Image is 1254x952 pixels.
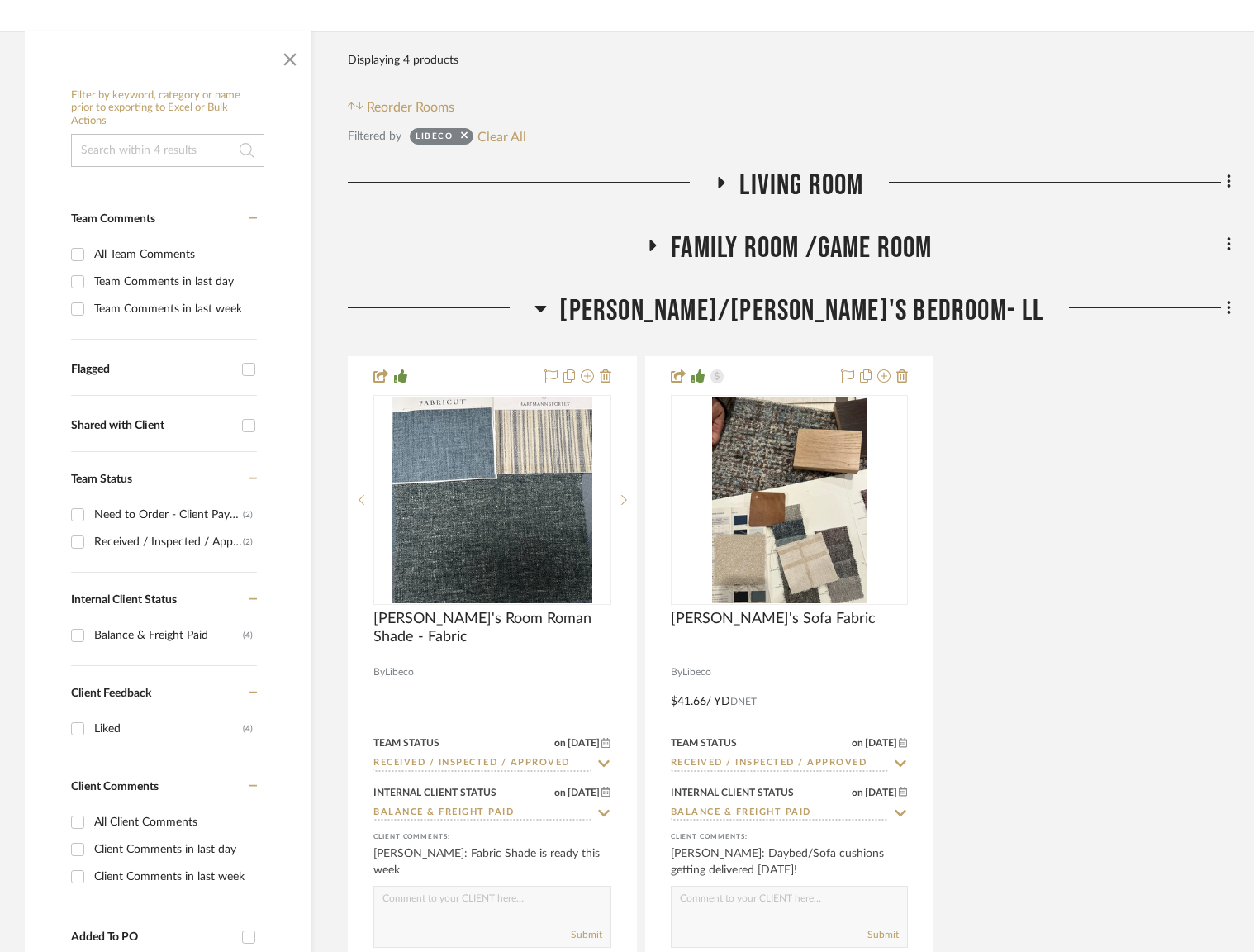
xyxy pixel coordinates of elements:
[71,688,151,699] span: Client Feedback
[94,809,253,835] div: All Client Comments
[373,610,611,646] span: [PERSON_NAME]'s Room Roman Shade - Fabric
[373,735,439,750] div: Team Status
[94,716,243,742] div: Liked
[739,168,863,203] span: Living Room
[671,845,909,878] div: [PERSON_NAME]: Daybed/Sofa cushions getting delivered [DATE]!
[373,845,611,878] div: [PERSON_NAME]: Fabric Shade is ready this week
[373,664,385,680] span: By
[852,738,863,748] span: on
[392,397,591,603] img: Jake's Room Roman Shade - Fabric
[71,931,234,945] div: Added To PO
[852,788,863,797] span: on
[71,594,177,606] span: Internal Client Status
[554,738,566,748] span: on
[94,864,253,890] div: Client Comments in last week
[94,529,243,555] div: Received / Inspected / Approved
[671,756,889,772] input: Type to Search…
[385,664,414,680] span: Libeco
[348,44,458,77] div: Displaying 4 products
[94,836,253,863] div: Client Comments in last day
[566,737,601,749] span: [DATE]
[94,241,253,268] div: All Team Comments
[71,781,159,793] span: Client Comments
[554,788,566,797] span: on
[94,502,243,528] div: Need to Order - Client Payment Received
[867,927,899,942] button: Submit
[863,787,899,798] span: [DATE]
[671,806,889,821] input: Type to Search…
[416,131,453,147] div: Libeco
[94,622,243,649] div: Balance & Freight Paid
[243,529,253,555] div: (2)
[373,806,591,821] input: Type to Search…
[671,231,932,266] span: Family Room /Game Room
[348,98,454,117] button: Reorder Rooms
[373,756,591,772] input: Type to Search…
[671,664,682,680] span: By
[863,737,899,749] span: [DATE]
[94,296,253,322] div: Team Comments in last week
[682,664,711,680] span: Libeco
[71,89,264,128] h6: Filter by keyword, category or name prior to exporting to Excel or Bulk Actions
[243,716,253,742] div: (4)
[671,785,794,800] div: Internal Client Status
[373,785,496,800] div: Internal Client Status
[571,927,602,942] button: Submit
[71,363,234,377] div: Flagged
[671,610,876,628] span: [PERSON_NAME]'s Sofa Fabric
[243,622,253,649] div: (4)
[71,474,132,485] span: Team Status
[559,293,1043,329] span: [PERSON_NAME]/[PERSON_NAME]'s Bedroom- LL
[712,397,867,603] img: Jake's Sofa Fabric
[367,98,454,117] span: Reorder Rooms
[477,126,526,147] button: Clear All
[71,134,264,167] input: Search within 4 results
[348,127,401,145] div: Filtered by
[71,419,234,433] div: Shared with Client
[566,787,601,798] span: [DATE]
[94,269,253,295] div: Team Comments in last day
[671,735,737,750] div: Team Status
[273,40,306,73] button: Close
[243,502,253,528] div: (2)
[71,213,155,225] span: Team Comments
